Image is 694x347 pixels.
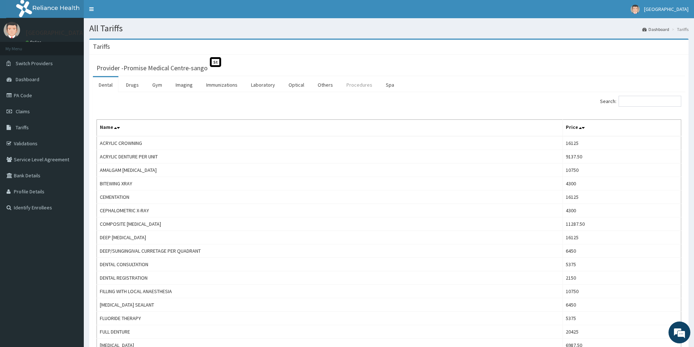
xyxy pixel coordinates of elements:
[97,65,208,71] h3: Provider - Promise Medical Centre-sango
[97,285,563,298] td: FILLING WITH LOCAL ANAESTHESIA
[97,204,563,217] td: CEPHALOMETRIC X-RAY
[670,26,689,32] li: Tariffs
[563,136,681,150] td: 16125
[563,325,681,339] td: 20425
[563,231,681,244] td: 16125
[93,77,118,92] a: Dental
[644,6,689,12] span: [GEOGRAPHIC_DATA]
[341,77,378,92] a: Procedures
[97,190,563,204] td: CEMENTATION
[97,120,563,137] th: Name
[170,77,199,92] a: Imaging
[16,60,53,67] span: Switch Providers
[97,217,563,231] td: COMPOSITE [MEDICAL_DATA]
[120,77,145,92] a: Drugs
[97,312,563,325] td: FLUORIDE THERAPY
[563,298,681,312] td: 6450
[563,177,681,190] td: 4300
[97,136,563,150] td: ACRYLIC CROWNING
[563,150,681,163] td: 9137.50
[97,244,563,258] td: DEEP/SUNGINGIVAL CURRETAGE PER QUADRANT
[97,163,563,177] td: AMALGAM [MEDICAL_DATA]
[563,258,681,271] td: 5375
[283,77,310,92] a: Optical
[26,40,43,45] a: Online
[97,150,563,163] td: ACRYLIC DENTURE PER UNIT
[380,77,400,92] a: Spa
[563,285,681,298] td: 10750
[16,108,30,115] span: Claims
[97,177,563,190] td: BITEWING XRAY
[97,231,563,244] td: DEEP [MEDICAL_DATA]
[200,77,243,92] a: Immunizations
[93,43,110,50] h3: Tariffs
[26,29,86,36] p: [GEOGRAPHIC_DATA]
[563,244,681,258] td: 6450
[97,258,563,271] td: DENTAL CONSULTATION
[97,325,563,339] td: FULL DENTURE
[97,271,563,285] td: DENTAL REGISTRATION
[600,96,681,107] label: Search:
[312,77,339,92] a: Others
[4,22,20,38] img: User Image
[89,24,689,33] h1: All Tariffs
[642,26,669,32] a: Dashboard
[563,190,681,204] td: 16125
[563,204,681,217] td: 4300
[563,312,681,325] td: 5375
[563,217,681,231] td: 11287.50
[97,298,563,312] td: [MEDICAL_DATA] SEALANT
[563,271,681,285] td: 2150
[619,96,681,107] input: Search:
[245,77,281,92] a: Laboratory
[16,124,29,131] span: Tariffs
[631,5,640,14] img: User Image
[563,163,681,177] td: 10750
[146,77,168,92] a: Gym
[563,120,681,137] th: Price
[16,76,39,83] span: Dashboard
[210,57,221,67] span: St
